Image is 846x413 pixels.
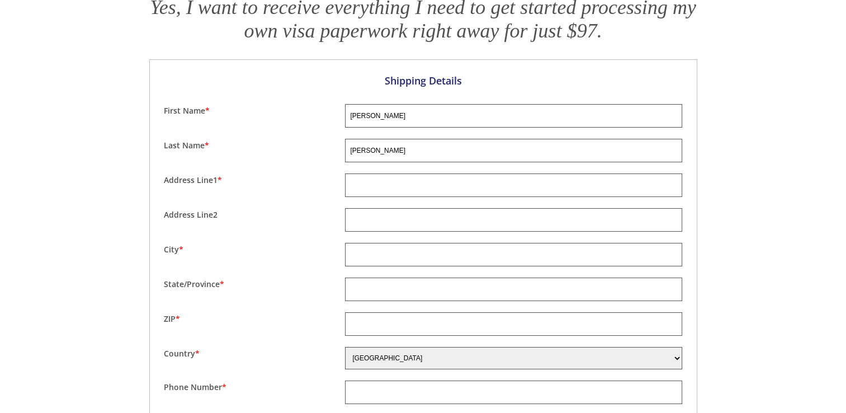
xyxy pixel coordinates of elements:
[164,175,222,185] label: Address Line1
[164,74,683,87] h4: Shipping Details
[164,348,200,359] label: Country
[164,382,226,392] label: Phone Number
[164,140,209,151] label: Last Name
[164,313,180,324] label: ZIP
[164,279,224,289] label: State/Province
[164,244,183,255] label: City
[164,209,218,220] label: Address Line2
[164,105,210,116] label: First Name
